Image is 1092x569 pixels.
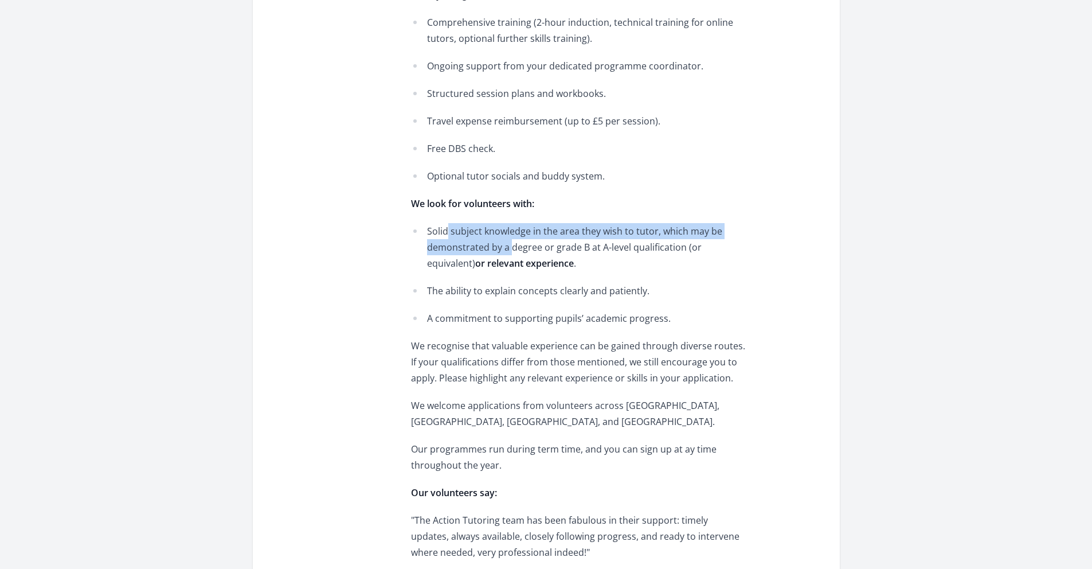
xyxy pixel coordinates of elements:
[411,197,534,210] strong: We look for volunteers with:
[427,168,746,184] p: Optional tutor socials and buddy system.
[427,85,746,102] p: Structured session plans and workbooks.
[427,283,746,299] p: The ability to explain concepts clearly and patiently.
[411,443,717,471] span: Our programmes run during term time, and you can sign up at ay time throughout the year.
[427,223,746,271] p: Solid subject knowledge in the area they wish to tutor, which may be demonstrated by a degree or ...
[427,14,746,46] p: Comprehensive training (2-hour induction, technical training for online tutors, optional further ...
[411,514,414,527] span: "
[427,58,746,74] p: Ongoing support from your dedicated programme coordinator.
[411,514,739,559] span: The Action Tutoring team has been fabulous in their support: timely updates, always available, cl...
[411,397,746,430] p: We welcome applications from volunteers across [GEOGRAPHIC_DATA], [GEOGRAPHIC_DATA], [GEOGRAPHIC_...
[427,113,746,129] p: Travel expense reimbursement (up to £5 per session).
[411,338,746,386] p: We recognise that valuable experience can be gained through diverse routes. If your qualification...
[475,257,574,270] strong: or relevant experience
[427,141,746,157] p: Free DBS check.
[427,310,746,326] p: A commitment to supporting pupils’ academic progress.
[411,486,497,499] strong: Our volunteers say:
